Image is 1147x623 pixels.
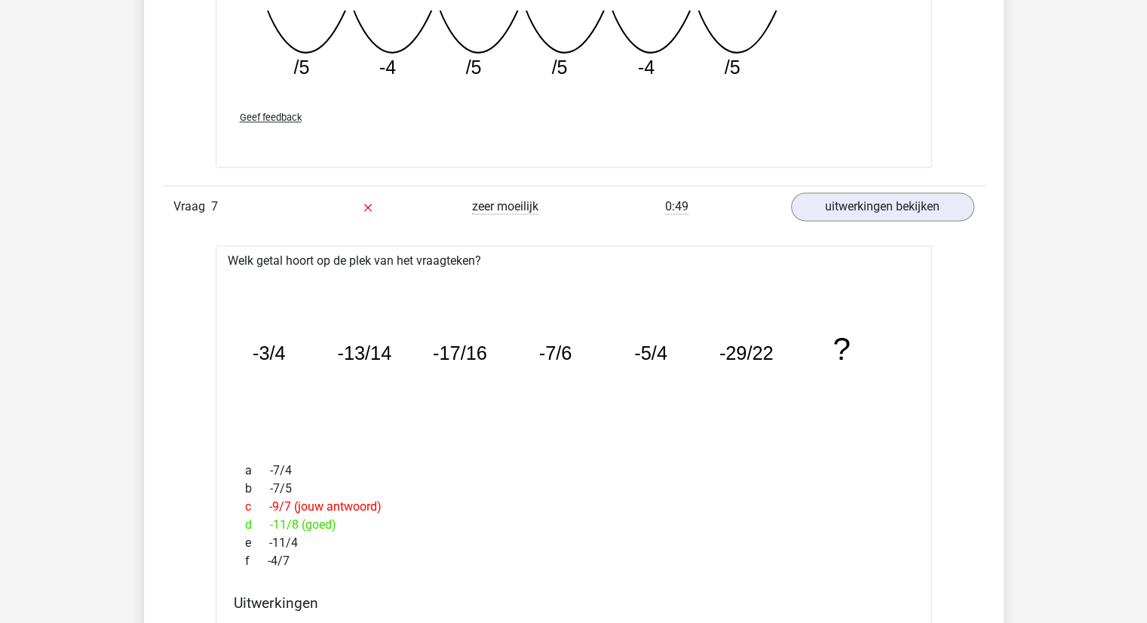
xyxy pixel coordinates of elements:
span: f [245,552,268,570]
span: d [245,516,270,534]
tspan: /5 [551,57,567,78]
span: zeer moeilijk [472,199,538,214]
div: -4/7 [234,552,914,570]
tspan: -29/22 [719,342,773,364]
tspan: /5 [465,57,481,78]
div: -7/4 [234,462,914,480]
tspan: -17/16 [433,342,487,364]
span: c [245,498,269,516]
div: -9/7 (jouw antwoord) [234,498,914,516]
div: -7/5 [234,480,914,498]
h4: Uitwerkingen [234,594,914,612]
tspan: -13/14 [337,342,391,364]
a: uitwerkingen bekijken [791,192,974,221]
span: 0:49 [665,199,689,214]
span: b [245,480,270,498]
span: 7 [211,199,218,213]
span: Geef feedback [240,112,302,123]
tspan: /5 [293,57,309,78]
tspan: -3/4 [252,342,285,364]
tspan: -4 [379,57,395,78]
tspan: -4 [637,57,654,78]
span: Vraag [173,198,211,216]
span: a [245,462,270,480]
tspan: ? [833,331,850,367]
span: e [245,534,269,552]
tspan: -7/6 [538,342,572,364]
div: -11/8 (goed) [234,516,914,534]
tspan: -5/4 [634,342,667,364]
tspan: /5 [724,57,740,78]
div: -11/4 [234,534,914,552]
